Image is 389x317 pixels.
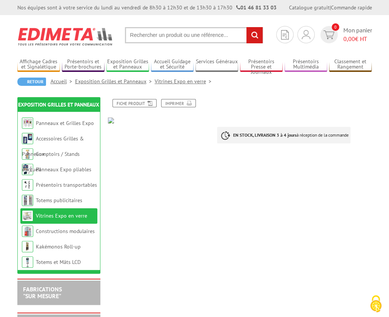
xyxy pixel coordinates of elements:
[22,151,80,173] a: Comptoirs / Stands d'accueil
[125,27,263,43] input: Rechercher un produit ou une référence...
[233,132,297,138] strong: EN STOCK, LIVRAISON 3 à 4 jours
[23,285,62,300] a: FABRICATIONS"Sur Mesure"
[36,259,81,265] a: Totems et Mâts LCD
[302,30,310,39] img: devis rapide
[36,166,91,173] a: Panneaux Expo pliables
[195,58,238,71] a: Services Généraux
[36,181,97,188] a: Présentoirs transportables
[17,23,114,50] img: Edimeta
[36,243,81,250] a: Kakémonos Roll-up
[155,78,214,85] a: Vitrines Expo en verre
[62,58,105,71] a: Présentoirs et Porte-brochures
[343,35,355,43] span: 0,00
[106,58,149,71] a: Exposition Grilles et Panneaux
[329,58,372,71] a: Classement et Rangement
[22,195,33,206] img: Totems publicitaires
[332,23,339,31] span: 0
[343,26,372,43] span: Mon panier
[36,212,87,219] a: Vitrines Expo en verre
[343,35,372,43] span: € HT
[18,101,99,108] a: Exposition Grilles et Panneaux
[246,27,263,43] input: rechercher
[17,4,277,11] div: Nos équipes sont à votre service du lundi au vendredi de 8h30 à 12h30 et de 13h30 à 17h30
[236,4,277,11] strong: 01 46 81 33 03
[22,241,33,252] img: Kakémonos Roll-up
[36,120,94,126] a: Panneaux et Grilles Expo
[289,4,372,11] div: |
[75,78,155,85] a: Exposition Grilles et Panneaux
[331,4,372,11] a: Commande rapide
[17,58,60,71] a: Affichage Cadres et Signalétique
[363,291,389,317] button: Cookies (fenêtre modale)
[366,294,385,313] img: Cookies (fenêtre modale)
[22,133,33,144] img: Accessoires Grilles & Panneaux
[323,30,334,39] img: devis rapide
[22,135,84,157] a: Accessoires Grilles & Panneaux
[36,197,82,204] a: Totems publicitaires
[284,58,327,71] a: Présentoirs Multimédia
[22,179,33,191] img: Présentoirs transportables
[281,30,289,40] img: devis rapide
[161,99,196,107] a: Imprimer
[36,228,95,235] a: Constructions modulaires
[217,127,351,143] p: à réception de la commande
[17,78,46,86] a: Retour
[22,210,33,221] img: Vitrines Expo en verre
[289,4,330,11] a: Catalogue gratuit
[112,99,157,107] a: Fiche produit
[51,78,75,85] a: Accueil
[240,58,283,71] a: Présentoirs Presse et Journaux
[22,226,33,237] img: Constructions modulaires
[22,256,33,268] img: Totems et Mâts LCD
[22,117,33,129] img: Panneaux et Grilles Expo
[318,26,372,43] a: devis rapide 0 Mon panier 0,00€ HT
[151,58,194,71] a: Accueil Guidage et Sécurité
